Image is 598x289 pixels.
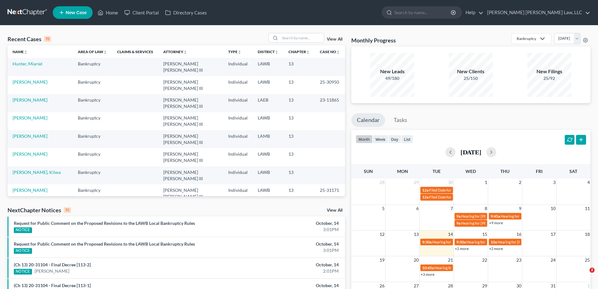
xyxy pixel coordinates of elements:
i: unfold_more [183,50,187,54]
a: Client Portal [121,7,162,18]
td: 13 [283,94,315,112]
td: Bankruptcy [73,76,112,94]
i: unfold_more [336,50,340,54]
a: Tasks [388,113,413,127]
span: 4 [587,179,590,186]
span: Sat [569,169,577,174]
td: Individual [223,130,253,148]
td: [PERSON_NAME] [PERSON_NAME] III [158,130,223,148]
span: 10:45a [422,265,434,270]
td: [PERSON_NAME] [PERSON_NAME] III [158,184,223,202]
span: Hearing for [PERSON_NAME] [434,265,483,270]
td: [PERSON_NAME] [PERSON_NAME] III [158,166,223,184]
td: 13 [283,184,315,202]
div: NextChapter Notices [8,206,71,214]
a: Directory Cases [162,7,210,18]
div: October, 14 [234,220,339,226]
td: Bankruptcy [73,184,112,202]
div: 3:01PM [234,226,339,233]
div: New Leads [370,68,414,75]
a: Home [94,7,121,18]
i: unfold_more [306,50,310,54]
span: 12a [422,195,428,199]
span: 9:30a [422,240,432,244]
span: 19 [379,256,385,264]
a: Typeunfold_more [228,49,241,54]
a: +2 more [455,246,469,251]
a: [PERSON_NAME] [13,79,47,85]
div: 25/150 [449,75,493,81]
td: 23-11865 [315,94,345,112]
a: Area of Lawunfold_more [78,49,107,54]
a: [PERSON_NAME] [13,97,47,103]
div: 10 [64,207,71,213]
iframe: Intercom live chat [577,268,592,283]
span: 7 [450,205,454,212]
td: Individual [223,112,253,130]
i: unfold_more [238,50,241,54]
td: [PERSON_NAME] [PERSON_NAME] III [158,148,223,166]
td: Individual [223,148,253,166]
td: 13 [283,130,315,148]
span: Filed Date for [PERSON_NAME] [429,195,482,199]
td: 13 [283,112,315,130]
td: 13 [283,166,315,184]
span: Tue [433,169,441,174]
span: 21 [447,256,454,264]
div: 3:01PM [234,247,339,253]
i: unfold_more [275,50,278,54]
span: 15 [482,231,488,238]
a: +9 more [489,220,503,225]
a: [PERSON_NAME] [PERSON_NAME] Law, LLC [484,7,590,18]
td: LAWB [253,112,283,130]
span: Filed Date for [PERSON_NAME] [429,188,482,192]
div: New Clients [449,68,493,75]
div: New Filings [527,68,571,75]
td: [PERSON_NAME] [PERSON_NAME] III [158,58,223,76]
span: 13 [413,231,419,238]
input: Search by name... [280,33,324,42]
span: 10a [491,240,497,244]
td: Bankruptcy [73,112,112,130]
span: 12 [379,231,385,238]
a: View All [327,208,342,213]
td: 13 [283,148,315,166]
span: 23 [516,256,522,264]
span: 22 [482,256,488,264]
div: 15 [44,36,51,42]
td: Individual [223,76,253,94]
span: Hearing for [PERSON_NAME] [498,240,547,244]
td: LAWB [253,148,283,166]
td: [PERSON_NAME] [PERSON_NAME] III [158,112,223,130]
span: New Case [66,10,87,15]
a: Chapterunfold_more [288,49,310,54]
span: 11 [584,205,590,212]
a: Nameunfold_more [13,49,28,54]
td: Individual [223,166,253,184]
a: [PERSON_NAME] [13,151,47,157]
td: LAWB [253,76,283,94]
td: Bankruptcy [73,166,112,184]
td: 13 [283,58,315,76]
td: [PERSON_NAME] [PERSON_NAME] III [158,94,223,112]
td: Bankruptcy [73,130,112,148]
span: 9a [456,214,461,219]
button: month [356,135,373,143]
span: Wed [466,169,476,174]
span: 1 [484,179,488,186]
div: October, 14 [234,241,339,247]
span: 28 [379,179,385,186]
td: 25-31171 [315,184,345,202]
span: 9:45a [491,214,500,219]
td: Bankruptcy [73,58,112,76]
span: 16 [516,231,522,238]
div: October, 14 [234,262,339,268]
td: LAEB [253,94,283,112]
span: 14 [447,231,454,238]
span: Hearing for [PERSON_NAME] [461,214,510,219]
td: [PERSON_NAME] [PERSON_NAME] III [158,76,223,94]
th: Claims & Services [112,45,158,58]
a: [PERSON_NAME] [13,187,47,193]
span: Fri [536,169,542,174]
a: Districtunfold_more [258,49,278,54]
